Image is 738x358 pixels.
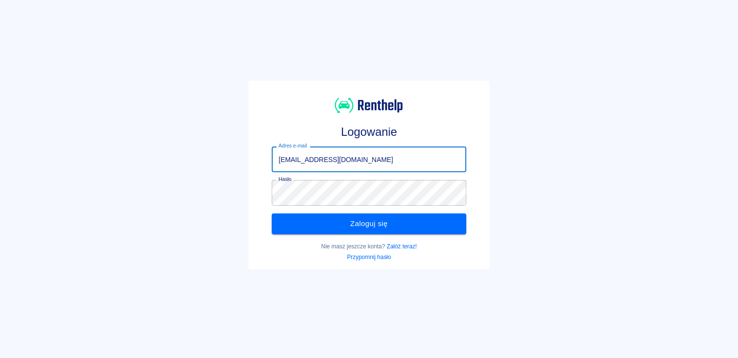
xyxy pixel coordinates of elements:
label: Adres e-mail [279,142,307,149]
p: Nie masz jeszcze konta? [272,242,466,251]
label: Hasło [279,176,292,183]
a: Załóż teraz! [387,243,417,250]
a: Przypomnij hasło [347,254,391,260]
button: Zaloguj się [272,213,466,234]
h3: Logowanie [272,125,466,139]
img: Renthelp logo [335,97,403,114]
